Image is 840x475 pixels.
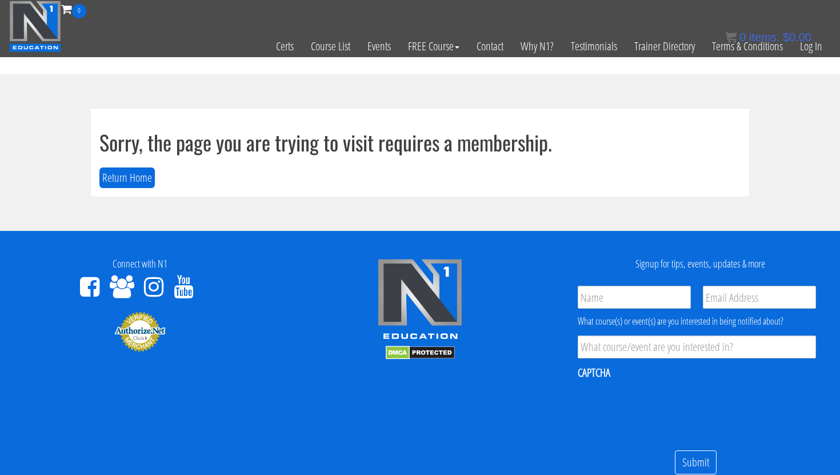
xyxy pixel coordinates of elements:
[114,311,166,352] img: Authorize.Net Merchant - Click to Verify
[783,31,789,43] span: $
[578,388,751,432] iframe: reCAPTCHA
[749,31,779,43] span: items:
[569,258,831,270] h4: Signup for tips, events, updates & more
[399,18,468,74] a: FREE Course
[72,4,86,18] span: 0
[626,18,703,74] a: Trainer Directory
[377,258,463,343] img: n1-edu-logo
[386,346,455,360] img: DMCA.com Protection Status
[562,18,626,74] a: Testimonials
[99,131,741,154] h1: Sorry, the page you are trying to visit requires a membership.
[783,31,811,43] bdi: 0.00
[578,365,610,380] label: CAPTCHA
[578,314,816,328] div: What course(s) or event(s) are you interested in being notified about?
[9,1,61,52] img: n1-education
[725,31,811,43] a: 0 items: $0.00
[739,31,746,43] span: 0
[99,167,155,189] button: Return Home
[359,18,399,74] a: Events
[61,1,86,17] a: 0
[725,31,737,43] img: icon11.png
[791,18,831,74] a: Log In
[9,258,271,270] h4: Connect with N1
[578,336,816,358] input: What course/event are you interested in?
[675,450,717,475] input: Submit
[468,18,512,74] a: Contact
[267,18,302,74] a: Certs
[512,18,562,74] a: Why N1?
[703,286,816,309] input: Email Address
[578,286,691,309] input: Name
[703,18,791,74] a: Terms & Conditions
[302,18,359,74] a: Course List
